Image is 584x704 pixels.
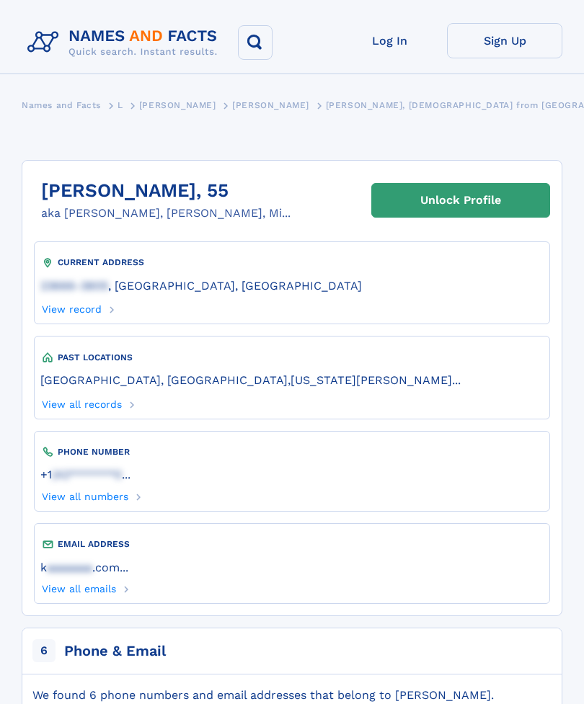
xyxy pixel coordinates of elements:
[420,184,501,217] div: Unlock Profile
[139,100,216,110] span: [PERSON_NAME]
[32,639,56,662] span: 6
[40,256,544,270] div: CURRENT ADDRESS
[371,183,550,218] a: Unlock Profile
[32,687,550,703] div: We found 6 phone numbers and email addresses that belong to [PERSON_NAME].
[139,96,216,114] a: [PERSON_NAME]
[40,559,120,574] a: kaaaaaaa.com
[40,277,362,293] a: 23666-3805, [GEOGRAPHIC_DATA], [GEOGRAPHIC_DATA]
[118,100,123,110] span: L
[47,561,92,574] span: aaaaaaa
[22,96,101,114] a: Names and Facts
[244,32,267,54] img: search-icon
[41,180,291,202] h1: [PERSON_NAME], 55
[118,96,123,114] a: L
[40,394,122,410] a: View all records
[232,100,309,110] span: [PERSON_NAME]
[41,205,291,222] div: aka [PERSON_NAME], [PERSON_NAME], Mi...
[332,23,447,58] a: Log In
[447,23,562,58] a: Sign Up
[232,96,309,114] a: [PERSON_NAME]
[40,279,108,293] span: 23666-3805
[40,299,102,315] a: View record
[238,25,273,60] button: Search Button
[291,372,461,387] a: [US_STATE][PERSON_NAME]...
[40,365,544,394] div: ,
[40,445,544,459] div: PHONE NUMBER
[40,537,544,551] div: EMAIL ADDRESS
[40,350,544,365] div: PAST LOCATIONS
[22,23,229,62] img: Logo Names and Facts
[40,579,116,594] a: View all emails
[40,486,128,502] a: View all numbers
[40,372,288,387] a: [GEOGRAPHIC_DATA], [GEOGRAPHIC_DATA]
[64,641,166,661] div: Phone & Email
